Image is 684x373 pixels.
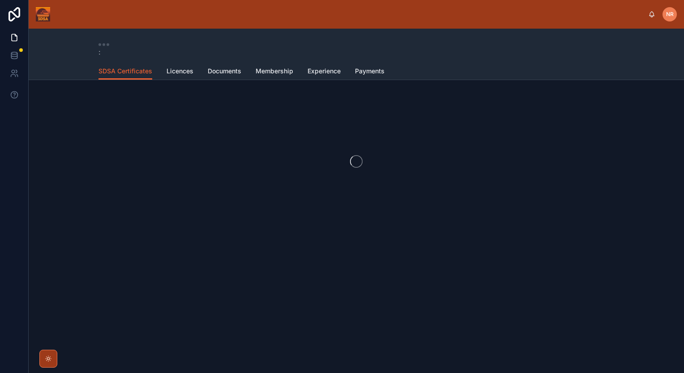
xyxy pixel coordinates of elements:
[98,67,152,76] span: SDSA Certificates
[666,11,674,18] span: NR
[208,63,241,81] a: Documents
[98,63,152,80] a: SDSA Certificates
[308,63,341,81] a: Experience
[308,67,341,76] span: Experience
[57,13,648,16] div: scrollable content
[355,63,385,81] a: Payments
[98,47,109,57] span: :
[256,63,293,81] a: Membership
[167,63,193,81] a: Licences
[36,7,50,21] img: App logo
[355,67,385,76] span: Payments
[167,67,193,76] span: Licences
[208,67,241,76] span: Documents
[256,67,293,76] span: Membership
